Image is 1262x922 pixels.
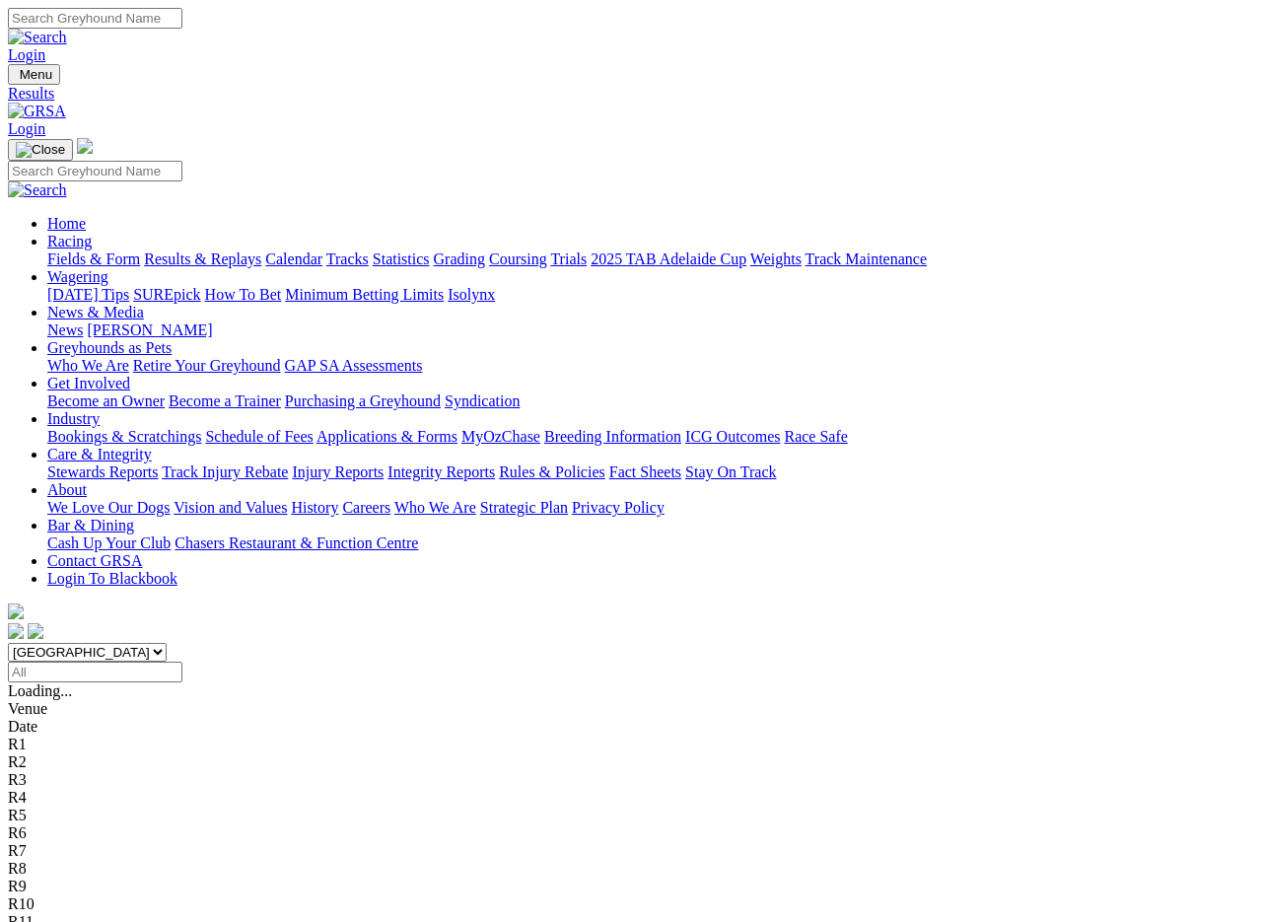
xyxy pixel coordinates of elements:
a: Weights [750,250,802,267]
a: Bar & Dining [47,517,134,533]
div: R5 [8,807,1254,824]
a: Login [8,120,45,137]
a: Become an Owner [47,392,165,409]
div: News & Media [47,321,1254,339]
a: Purchasing a Greyhound [285,392,441,409]
a: Become a Trainer [169,392,281,409]
a: Who We Are [394,499,476,516]
button: Toggle navigation [8,64,60,85]
a: [PERSON_NAME] [87,321,212,338]
a: Statistics [373,250,430,267]
a: Wagering [47,268,108,285]
img: GRSA [8,103,66,120]
div: Care & Integrity [47,463,1254,481]
div: Get Involved [47,392,1254,410]
img: logo-grsa-white.png [8,603,24,619]
span: Menu [20,67,52,82]
a: Chasers Restaurant & Function Centre [175,534,418,551]
img: twitter.svg [28,623,43,639]
a: Fields & Form [47,250,140,267]
a: Cash Up Your Club [47,534,171,551]
div: R3 [8,771,1254,789]
button: Toggle navigation [8,139,73,161]
div: About [47,499,1254,517]
div: Industry [47,428,1254,446]
a: Integrity Reports [387,463,495,480]
a: Syndication [445,392,520,409]
div: R2 [8,753,1254,771]
a: Retire Your Greyhound [133,357,281,374]
a: Coursing [489,250,547,267]
a: Industry [47,410,100,427]
a: Tracks [326,250,369,267]
img: logo-grsa-white.png [77,138,93,154]
a: Isolynx [448,286,495,303]
a: Login [8,46,45,63]
a: How To Bet [205,286,282,303]
a: Bookings & Scratchings [47,428,201,445]
a: Trials [550,250,587,267]
div: R7 [8,842,1254,860]
a: Careers [342,499,390,516]
a: Track Maintenance [806,250,927,267]
a: News [47,321,83,338]
div: R9 [8,878,1254,895]
img: Search [8,29,67,46]
a: Track Injury Rebate [162,463,288,480]
a: Contact GRSA [47,552,142,569]
div: Racing [47,250,1254,268]
div: Greyhounds as Pets [47,357,1254,375]
div: Wagering [47,286,1254,304]
a: Injury Reports [292,463,384,480]
a: Rules & Policies [499,463,605,480]
a: History [291,499,338,516]
img: facebook.svg [8,623,24,639]
div: R6 [8,824,1254,842]
div: Bar & Dining [47,534,1254,552]
a: Privacy Policy [572,499,665,516]
a: Minimum Betting Limits [285,286,444,303]
a: Who We Are [47,357,129,374]
a: [DATE] Tips [47,286,129,303]
a: Race Safe [784,428,847,445]
a: Fact Sheets [609,463,681,480]
a: Greyhounds as Pets [47,339,172,356]
a: Vision and Values [174,499,287,516]
a: Calendar [265,250,322,267]
a: Login To Blackbook [47,570,177,587]
div: R1 [8,736,1254,753]
div: R4 [8,789,1254,807]
a: 2025 TAB Adelaide Cup [591,250,746,267]
a: Results & Replays [144,250,261,267]
a: News & Media [47,304,144,320]
a: Care & Integrity [47,446,152,462]
a: Results [8,85,1254,103]
input: Search [8,161,182,181]
a: GAP SA Assessments [285,357,423,374]
a: Get Involved [47,375,130,391]
div: Date [8,718,1254,736]
a: We Love Our Dogs [47,499,170,516]
a: Stewards Reports [47,463,158,480]
a: Applications & Forms [316,428,457,445]
a: Breeding Information [544,428,681,445]
a: ICG Outcomes [685,428,780,445]
img: Close [16,142,65,158]
a: Stay On Track [685,463,776,480]
a: Strategic Plan [480,499,568,516]
a: Racing [47,233,92,249]
a: MyOzChase [461,428,540,445]
span: Loading... [8,682,72,699]
img: Search [8,181,67,199]
input: Select date [8,662,182,682]
div: Venue [8,700,1254,718]
a: Grading [434,250,485,267]
a: Home [47,215,86,232]
input: Search [8,8,182,29]
div: R8 [8,860,1254,878]
a: About [47,481,87,498]
a: Schedule of Fees [205,428,313,445]
a: SUREpick [133,286,200,303]
div: R10 [8,895,1254,913]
